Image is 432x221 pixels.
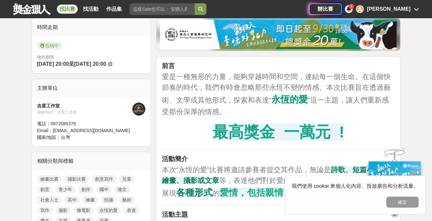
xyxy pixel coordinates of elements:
div: Email： [EMAIL_ADDRESS][DOMAIN_NAME] [37,127,133,134]
strong: 永恆的愛 [271,94,308,104]
a: 表達 [124,206,139,214]
a: 繪畫 [83,196,98,204]
span: 的 [212,189,219,197]
input: 這樣Sale也可以： 安聯人壽創意銷售法募集 [130,3,195,15]
a: 青少年 [55,186,75,193]
span: 我們使用 cookie 來個人化內容、投放廣告和分析流量。 [292,183,419,189]
div: 協辦/執行： 吉星工作室 [37,109,133,115]
strong: 最高獎金 一萬元 ! [213,123,344,141]
span: ”這一主題，讓人們重新感受那份深厚的情感。 [162,96,389,116]
span: 本次“永恆的愛”比賽將邀請參賽者提交其作品，無論是 [162,166,331,174]
img: b0ef2173-5a9d-47ad-b0e3-de335e335c0a.jpg [160,20,397,49]
a: 微電影 [73,206,94,214]
a: 拍攝 [101,196,116,204]
a: 永恆的愛 [96,206,121,214]
span: [DATE] 20:00 [37,61,69,67]
a: 作品集 [104,5,124,14]
span: 徵件期間 [37,55,54,60]
a: 辦比賽 [309,4,342,15]
strong: 詩歌、短篇小說、繪畫、攝影或文章 [162,166,388,185]
span: 愛是一種無形的力量，能夠穿越時間和空間，連結每一個生命。在這個快節奏的時代，我們有時會忽略那些永恆不變的情感。本次比賽旨在透過藝術、文學或其他形式，探索和表達“ [162,73,390,104]
a: 社會人士 [37,196,62,204]
span: 等，表達他們對於愛的理解和詮釋。我們將鼓勵創意，展現 [162,176,390,197]
span: 投稿中 [37,42,62,49]
img: ff197300-f8ee-455f-a0ae-06a3645bc375.jpg [369,161,421,205]
span: 國家/地區： [37,135,61,140]
a: 找活動 [80,5,101,14]
div: 相關分類與標籤 [32,152,151,170]
div: [PERSON_NAME] [367,5,411,13]
a: 兒童 [119,175,135,183]
a: 藝術 [119,196,135,204]
strong: 活動主題 [162,211,188,218]
a: 找比賽 [57,5,78,14]
a: 徵文 [114,186,130,193]
span: 3 [350,5,352,8]
a: 創意寫作 [92,175,116,183]
a: 高中 [64,196,80,204]
strong: 前言 [162,62,175,69]
a: 國中 [96,186,112,193]
span: [DATE] 20:00 [74,61,106,67]
div: 吉星工作室 [37,103,133,109]
a: 寫作 [37,206,53,214]
button: 確定 [386,197,419,208]
a: 攝影 [55,206,71,214]
strong: 愛情，包括親情、友情、以及浪漫愛情等 [219,187,383,198]
a: 繪畫比賽 [37,175,62,183]
a: 創意 [37,186,53,193]
span: 台灣 [61,135,70,140]
div: A [356,5,364,13]
div: 主辦單位 [32,79,151,97]
a: 創作 [78,186,94,193]
strong: 各種形式 [176,187,212,198]
div: 時間走期 [32,18,151,36]
div: 電話： 0972085379 [37,120,133,127]
strong: 活動簡介 [162,155,188,162]
a: 攝影比賽 [64,175,89,183]
span: 至 [69,61,74,67]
